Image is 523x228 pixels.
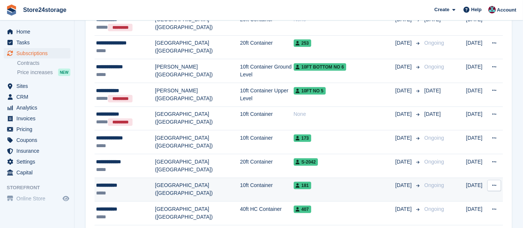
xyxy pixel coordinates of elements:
[395,63,413,71] span: [DATE]
[424,135,444,141] span: Ongoing
[395,39,413,47] span: [DATE]
[424,111,441,117] span: [DATE]
[155,107,240,130] td: [GEOGRAPHIC_DATA] ([GEOGRAPHIC_DATA])
[466,107,487,130] td: [DATE]
[466,12,487,35] td: [DATE]
[395,134,413,142] span: [DATE]
[16,135,61,145] span: Coupons
[4,81,70,91] a: menu
[466,202,487,225] td: [DATE]
[61,194,70,203] a: Preview store
[155,178,240,202] td: [GEOGRAPHIC_DATA] ([GEOGRAPHIC_DATA])
[155,154,240,178] td: [GEOGRAPHIC_DATA] ([GEOGRAPHIC_DATA])
[17,69,53,76] span: Price increases
[294,158,318,166] span: S-2042
[16,124,61,134] span: Pricing
[16,81,61,91] span: Sites
[466,83,487,107] td: [DATE]
[240,12,294,35] td: 20ft Container
[17,60,70,67] a: Contracts
[294,110,395,118] div: None
[7,184,74,191] span: Storefront
[16,26,61,37] span: Home
[16,37,61,48] span: Tasks
[424,64,444,70] span: Ongoing
[155,59,240,83] td: [PERSON_NAME] ([GEOGRAPHIC_DATA])
[466,178,487,202] td: [DATE]
[4,102,70,113] a: menu
[434,6,449,13] span: Create
[16,102,61,113] span: Analytics
[294,87,326,95] span: 10FT No 5
[4,193,70,204] a: menu
[466,59,487,83] td: [DATE]
[240,35,294,59] td: 20ft Container
[395,205,413,213] span: [DATE]
[395,158,413,166] span: [DATE]
[488,6,496,13] img: George
[4,37,70,48] a: menu
[20,4,70,16] a: Store24storage
[294,206,311,213] span: 407
[4,124,70,134] a: menu
[395,87,413,95] span: [DATE]
[4,26,70,37] a: menu
[4,167,70,178] a: menu
[4,113,70,124] a: menu
[424,88,441,94] span: [DATE]
[16,48,61,58] span: Subscriptions
[16,156,61,167] span: Settings
[240,130,294,154] td: 10ft Container
[58,69,70,76] div: NEW
[395,110,413,118] span: [DATE]
[294,182,311,189] span: 181
[155,83,240,107] td: [PERSON_NAME] ([GEOGRAPHIC_DATA])
[6,4,17,16] img: stora-icon-8386f47178a22dfd0bd8f6a31ec36ba5ce8667c1dd55bd0f319d3a0aa187defe.svg
[4,156,70,167] a: menu
[16,167,61,178] span: Capital
[16,92,61,102] span: CRM
[4,135,70,145] a: menu
[294,39,311,47] span: 253
[4,92,70,102] a: menu
[16,146,61,156] span: Insurance
[240,202,294,225] td: 40ft HC Container
[497,6,516,14] span: Account
[424,182,444,188] span: Ongoing
[424,206,444,212] span: Ongoing
[240,59,294,83] td: 10ft Container Ground Level
[240,178,294,202] td: 10ft Container
[294,134,311,142] span: 173
[424,40,444,46] span: Ongoing
[424,16,441,22] span: [DATE]
[155,35,240,59] td: [GEOGRAPHIC_DATA] ([GEOGRAPHIC_DATA])
[16,193,61,204] span: Online Store
[4,146,70,156] a: menu
[155,130,240,154] td: [GEOGRAPHIC_DATA] ([GEOGRAPHIC_DATA])
[155,12,240,35] td: [GEOGRAPHIC_DATA] ([GEOGRAPHIC_DATA])
[395,181,413,189] span: [DATE]
[240,154,294,178] td: 20ft Container
[466,154,487,178] td: [DATE]
[466,35,487,59] td: [DATE]
[471,6,482,13] span: Help
[424,159,444,165] span: Ongoing
[240,107,294,130] td: 10ft Container
[17,68,70,76] a: Price increases NEW
[155,202,240,225] td: [GEOGRAPHIC_DATA] ([GEOGRAPHIC_DATA])
[294,63,346,71] span: 10ft Bottom No 6
[16,113,61,124] span: Invoices
[4,48,70,58] a: menu
[466,130,487,154] td: [DATE]
[240,83,294,107] td: 10ft Container Upper Level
